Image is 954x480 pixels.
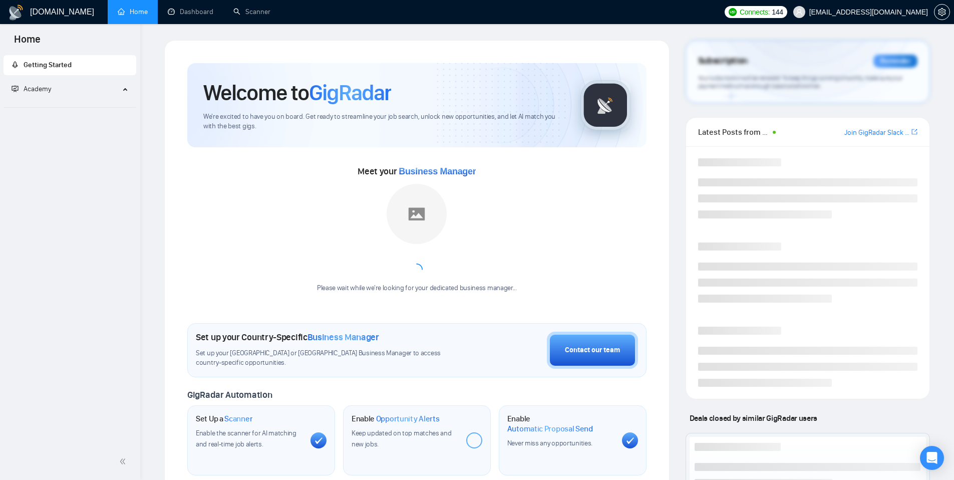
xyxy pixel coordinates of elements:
span: Scanner [224,414,252,424]
div: Please wait while we're looking for your dedicated business manager... [311,284,523,293]
li: Getting Started [4,55,136,75]
span: double-left [119,456,129,466]
img: placeholder.png [387,184,447,244]
span: export [911,128,917,136]
div: Contact our team [565,345,620,356]
span: Your subscription will be renewed. To keep things running smoothly, make sure your payment method... [698,74,902,90]
h1: Welcome to [203,79,391,106]
h1: Set Up a [196,414,252,424]
span: Meet your [358,166,476,177]
img: gigradar-logo.png [580,80,630,130]
span: Connects: [740,7,770,18]
button: Contact our team [547,332,638,369]
h1: Enable [507,414,614,433]
h1: Enable [352,414,440,424]
span: Enable the scanner for AI matching and real-time job alerts. [196,429,296,448]
span: We're excited to have you on board. Get ready to streamline your job search, unlock new opportuni... [203,112,564,131]
span: Automatic Proposal Send [507,424,593,434]
span: loading [410,263,423,276]
span: Getting Started [24,61,72,69]
span: Home [6,32,49,53]
div: Open Intercom Messenger [920,446,944,470]
span: Deals closed by similar GigRadar users [686,409,821,427]
span: Academy [24,85,51,93]
span: Academy [12,85,51,93]
span: Never miss any opportunities. [507,439,592,447]
a: export [911,127,917,137]
span: rocket [12,61,19,68]
span: Opportunity Alerts [376,414,440,424]
span: Subscription [698,53,748,70]
span: Latest Posts from the GigRadar Community [698,126,770,138]
span: Business Manager [307,332,379,343]
a: setting [934,8,950,16]
a: Join GigRadar Slack Community [844,127,909,138]
span: Set up your [GEOGRAPHIC_DATA] or [GEOGRAPHIC_DATA] Business Manager to access country-specific op... [196,349,461,368]
span: 144 [772,7,783,18]
span: setting [934,8,949,16]
span: fund-projection-screen [12,85,19,92]
img: logo [8,5,24,21]
span: GigRadar Automation [187,389,272,400]
a: homeHome [118,8,148,16]
img: upwork-logo.png [729,8,737,16]
span: GigRadar [309,79,391,106]
a: dashboardDashboard [168,8,213,16]
span: Business Manager [399,166,476,176]
h1: Set up your Country-Specific [196,332,379,343]
span: Keep updated on top matches and new jobs. [352,429,452,448]
button: setting [934,4,950,20]
span: user [796,9,803,16]
div: Reminder [873,55,917,68]
a: searchScanner [233,8,270,16]
li: Academy Homepage [4,103,136,110]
